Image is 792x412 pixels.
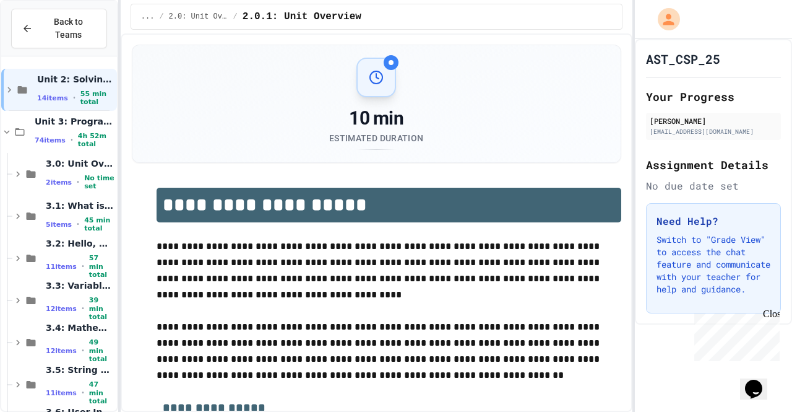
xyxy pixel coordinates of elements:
iframe: chat widget [740,362,780,400]
div: No due date set [646,178,781,193]
span: Back to Teams [40,15,97,42]
div: Estimated Duration [329,132,423,144]
div: [PERSON_NAME] [650,115,777,126]
span: • [82,346,84,356]
span: 12 items [46,305,77,313]
h1: AST_CSP_25 [646,50,720,68]
h3: Need Help? [656,214,770,229]
span: 57 min total [89,254,114,279]
h2: Assignment Details [646,156,781,173]
span: 55 min total [80,90,114,106]
span: 12 items [46,347,77,355]
span: • [73,93,75,103]
div: Chat with us now!Close [5,5,85,79]
span: 3.1: What is Code? [46,200,114,211]
span: 74 items [35,136,66,144]
span: 2.0: Unit Overview [169,12,228,22]
span: 2 items [46,178,72,186]
div: [EMAIL_ADDRESS][DOMAIN_NAME] [650,127,777,136]
span: 11 items [46,389,77,397]
span: Unit 2: Solving Problems in Computer Science [37,74,114,85]
span: 2.0.1: Unit Overview [243,9,361,24]
span: • [71,135,73,145]
span: 39 min total [89,296,114,321]
span: 3.3: Variables and Data Types [46,280,114,291]
span: • [82,388,84,398]
span: No time set [84,174,114,190]
span: 3.5: String Operators [46,364,114,375]
span: 3.2: Hello, World! [46,238,114,249]
span: • [82,261,84,271]
span: • [82,304,84,313]
span: 49 min total [89,338,114,363]
span: 4h 52m total [78,132,114,148]
span: / [159,12,163,22]
span: • [77,177,79,187]
div: 10 min [329,107,423,129]
h2: Your Progress [646,88,781,105]
p: Switch to "Grade View" to access the chat feature and communicate with your teacher for help and ... [656,234,770,296]
span: 5 items [46,221,72,229]
span: 47 min total [89,380,114,405]
div: My Account [645,5,683,33]
span: • [77,219,79,229]
span: 3.4: Mathematical Operators [46,322,114,333]
iframe: chat widget [689,309,780,361]
span: 14 items [37,94,68,102]
span: 11 items [46,263,77,271]
span: 45 min total [84,216,114,232]
button: Back to Teams [11,9,107,48]
span: 3.0: Unit Overview [46,158,114,169]
span: / [233,12,238,22]
span: ... [141,12,155,22]
span: Unit 3: Programming with Python [35,116,114,127]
